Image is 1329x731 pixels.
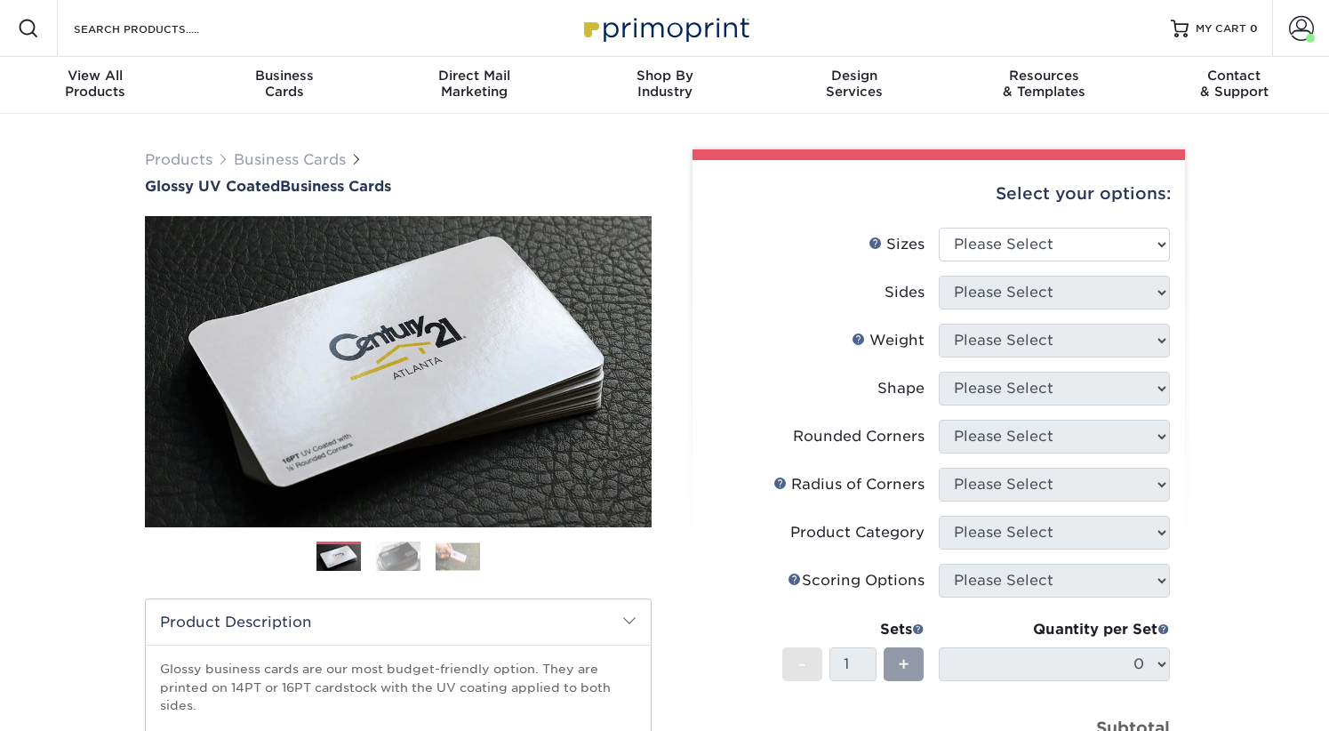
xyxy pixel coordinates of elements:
img: Business Cards 01 [316,535,361,580]
img: Business Cards 02 [376,541,420,572]
h2: Product Description [146,599,651,645]
a: Resources& Templates [949,57,1140,114]
div: Industry [570,68,760,100]
span: Contact [1139,68,1329,84]
a: Direct MailMarketing [380,57,570,114]
span: MY CART [1196,21,1246,36]
span: - [798,651,806,678]
div: Select your options: [707,160,1171,228]
h1: Business Cards [145,178,652,195]
a: DesignServices [759,57,949,114]
a: Shop ByIndustry [570,57,760,114]
div: & Support [1139,68,1329,100]
span: Direct Mail [380,68,570,84]
span: Design [759,68,949,84]
div: Sets [782,619,925,640]
a: Glossy UV CoatedBusiness Cards [145,178,652,195]
img: Primoprint [576,9,754,47]
div: Sides [885,282,925,303]
div: Shape [877,378,925,399]
span: Business [190,68,380,84]
img: Glossy UV Coated 01 [145,118,652,625]
a: Contact& Support [1139,57,1329,114]
div: Marketing [380,68,570,100]
span: Resources [949,68,1140,84]
img: Business Cards 03 [436,542,480,570]
div: Product Category [790,522,925,543]
div: Quantity per Set [939,619,1170,640]
span: 0 [1250,22,1258,35]
div: & Templates [949,68,1140,100]
div: Radius of Corners [773,474,925,495]
div: Rounded Corners [793,426,925,447]
a: Products [145,151,212,168]
a: BusinessCards [190,57,380,114]
div: Weight [852,330,925,351]
div: Cards [190,68,380,100]
span: Glossy UV Coated [145,178,280,195]
div: Sizes [869,234,925,255]
input: SEARCH PRODUCTS..... [72,18,245,39]
div: Services [759,68,949,100]
div: Scoring Options [788,570,925,591]
span: + [898,651,909,678]
a: Business Cards [234,151,346,168]
span: Shop By [570,68,760,84]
